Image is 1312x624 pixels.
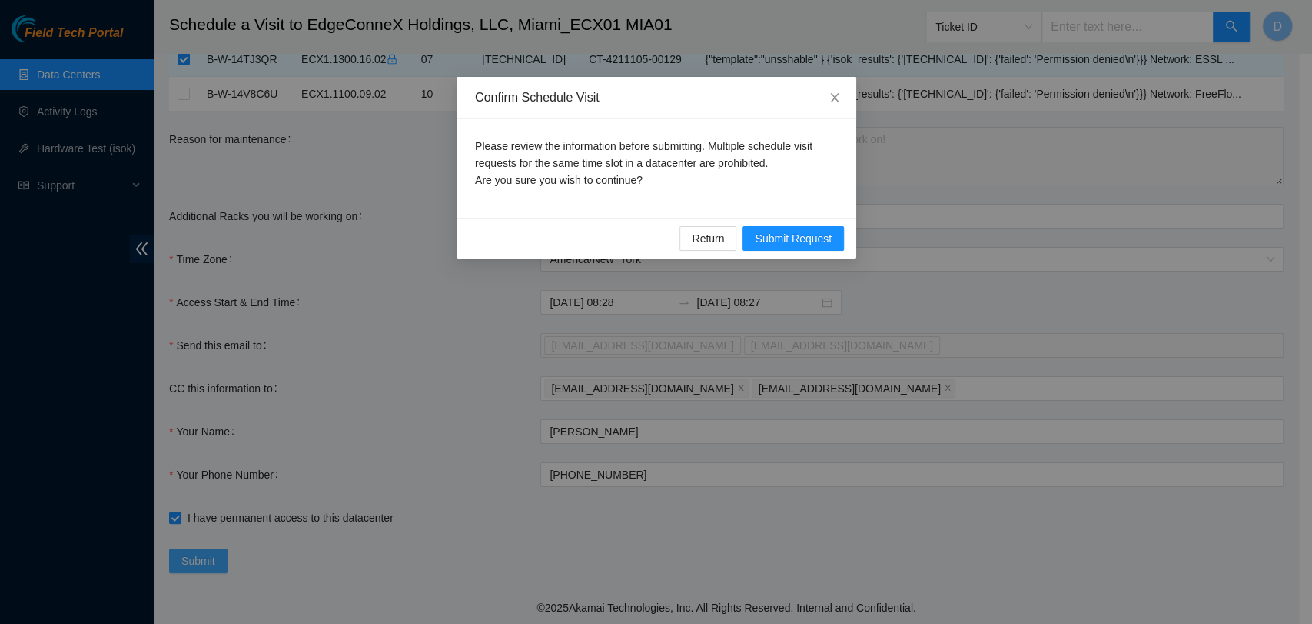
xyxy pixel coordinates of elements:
span: close [829,92,841,104]
span: Submit Request [755,230,832,247]
div: Confirm Schedule Visit [475,89,838,106]
button: Return [679,226,736,251]
button: Submit Request [742,226,844,251]
button: Close [813,77,856,120]
p: Please review the information before submitting. Multiple schedule visit requests for the same ti... [475,138,838,189]
span: Return [692,230,724,247]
